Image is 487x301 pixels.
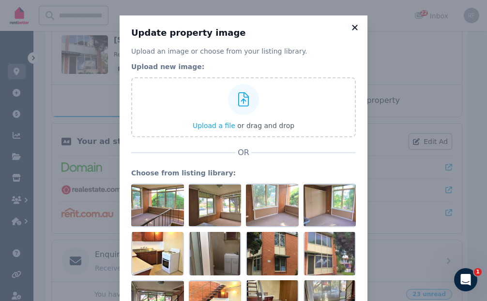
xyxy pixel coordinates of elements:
iframe: Intercom live chat [454,268,477,291]
span: OR [236,147,251,158]
span: or drag and drop [237,122,294,129]
button: Upload a file or drag and drop [193,121,294,130]
h3: Update property image [131,27,356,39]
span: 1 [474,268,482,276]
p: Upload an image or choose from your listing library. [131,46,356,56]
legend: Upload new image: [131,62,356,72]
legend: Choose from listing library: [131,168,356,178]
span: Upload a file [193,122,235,129]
